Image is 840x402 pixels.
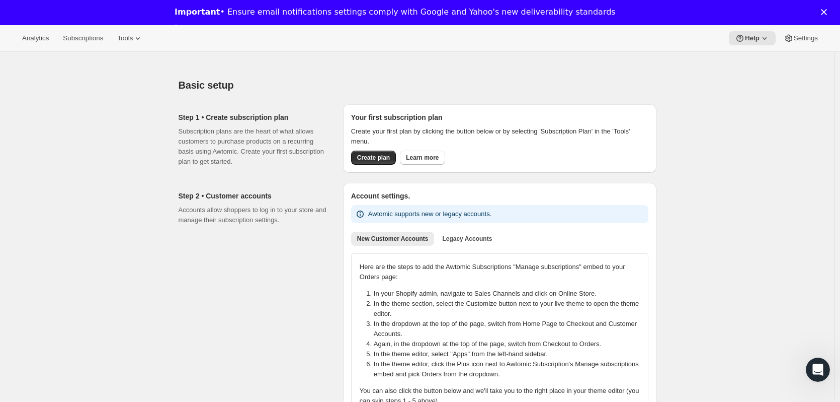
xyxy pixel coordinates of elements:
[436,232,498,246] button: Legacy Accounts
[374,359,646,379] li: In the theme editor, click the Plus icon next to Awtomic Subscription's Manage subscriptions embe...
[374,339,646,349] li: Again, in the dropdown at the top of the page, switch from Checkout to Orders.
[175,23,226,34] a: Learn more
[821,9,831,15] div: Close
[351,151,396,165] button: Create plan
[374,289,646,299] li: In your Shopify admin, navigate to Sales Channels and click on Online Store.
[374,299,646,319] li: In the theme section, select the Customize button next to your live theme to open the theme editor.
[179,126,327,167] p: Subscription plans are the heart of what allows customers to purchase products on a recurring bas...
[357,235,429,243] span: New Customer Accounts
[729,31,776,45] button: Help
[179,205,327,225] p: Accounts allow shoppers to log in to your store and manage their subscription settings.
[442,235,492,243] span: Legacy Accounts
[360,262,640,282] p: Here are the steps to add the Awtomic Subscriptions "Manage subscriptions" embed to your Orders p...
[745,34,760,42] span: Help
[16,31,55,45] button: Analytics
[63,34,103,42] span: Subscriptions
[117,34,133,42] span: Tools
[57,31,109,45] button: Subscriptions
[179,191,327,201] h2: Step 2 • Customer accounts
[351,126,648,147] p: Create your first plan by clicking the button below or by selecting 'Subscription Plan' in the 'T...
[778,31,824,45] button: Settings
[351,232,435,246] button: New Customer Accounts
[794,34,818,42] span: Settings
[351,112,648,122] h2: Your first subscription plan
[179,112,327,122] h2: Step 1 • Create subscription plan
[175,7,616,17] div: • Ensure email notifications settings comply with Google and Yahoo's new deliverability standards
[111,31,149,45] button: Tools
[175,7,220,17] b: Important
[357,154,390,162] span: Create plan
[806,358,830,382] iframe: Intercom live chat
[22,34,49,42] span: Analytics
[179,80,234,91] span: Basic setup
[368,209,491,219] p: Awtomic supports new or legacy accounts.
[351,191,648,201] h2: Account settings.
[400,151,445,165] a: Learn more
[374,319,646,339] li: In the dropdown at the top of the page, switch from Home Page to Checkout and Customer Accounts.
[406,154,439,162] span: Learn more
[374,349,646,359] li: In the theme editor, select "Apps" from the left-hand sidebar.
